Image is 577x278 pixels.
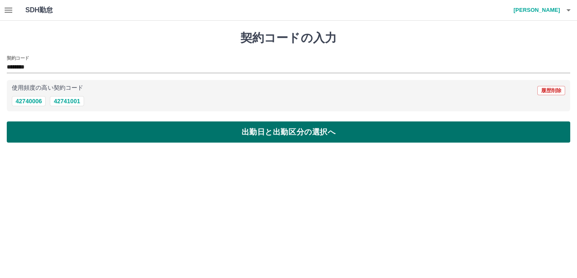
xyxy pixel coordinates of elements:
p: 使用頻度の高い契約コード [12,85,83,91]
h2: 契約コード [7,55,29,61]
button: 履歴削除 [537,86,565,95]
button: 42740006 [12,96,46,106]
button: 出勤日と出勤区分の選択へ [7,121,570,143]
h1: 契約コードの入力 [7,31,570,45]
button: 42741001 [50,96,84,106]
